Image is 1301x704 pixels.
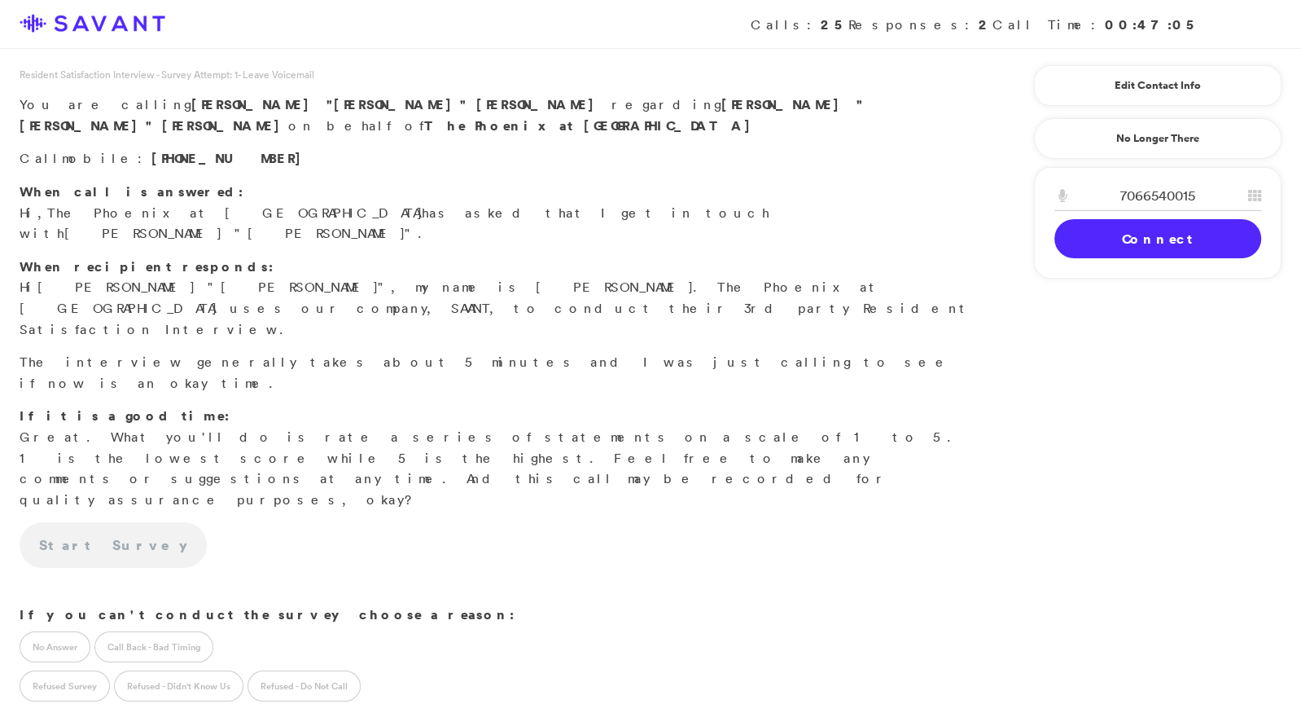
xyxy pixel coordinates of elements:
strong: If it is a good time: [20,407,230,425]
label: Refused Survey [20,671,110,702]
strong: When recipient responds: [20,257,274,275]
p: Hi, has asked that I get in touch with . [20,182,972,244]
span: [PHONE_NUMBER] [151,149,309,167]
span: [PERSON_NAME] "[PERSON_NAME]" [37,279,391,295]
strong: The Phoenix at [GEOGRAPHIC_DATA] [424,117,759,134]
span: Resident Satisfaction Interview - Survey Attempt: 1 - Leave Voicemail [20,68,314,81]
label: Refused - Didn't Know Us [114,671,243,702]
strong: 25 [821,15,848,33]
strong: [PERSON_NAME] "[PERSON_NAME]" [PERSON_NAME] [20,95,864,134]
p: Great. What you'll do is rate a series of statements on a scale of 1 to 5. 1 is the lowest score ... [20,406,972,510]
label: Refused - Do Not Call [247,671,361,702]
span: [PERSON_NAME] "[PERSON_NAME]" [191,95,467,113]
a: No Longer There [1034,118,1281,159]
span: mobile [62,150,138,166]
p: Hi , my name is [PERSON_NAME]. The Phoenix at [GEOGRAPHIC_DATA] uses our company, SAVANT, to cond... [20,257,972,340]
strong: 00:47:05 [1105,15,1200,33]
a: Edit Contact Info [1054,73,1261,99]
span: [PERSON_NAME] "[PERSON_NAME]" [64,225,418,241]
a: Start Survey [20,522,207,568]
strong: If you can't conduct the survey choose a reason: [20,605,515,623]
p: You are calling regarding on behalf of [20,95,972,136]
span: [PERSON_NAME] [476,95,602,113]
label: Call Back - Bad Timing [94,631,213,662]
p: The interview generally takes about 5 minutes and I was just calling to see if now is an okay time. [20,352,972,394]
strong: When call is answered: [20,183,243,200]
a: Connect [1054,219,1261,258]
label: No Answer [20,631,90,662]
span: The Phoenix at [GEOGRAPHIC_DATA] [47,205,422,221]
strong: 2 [979,15,992,33]
p: Call : [20,148,972,169]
